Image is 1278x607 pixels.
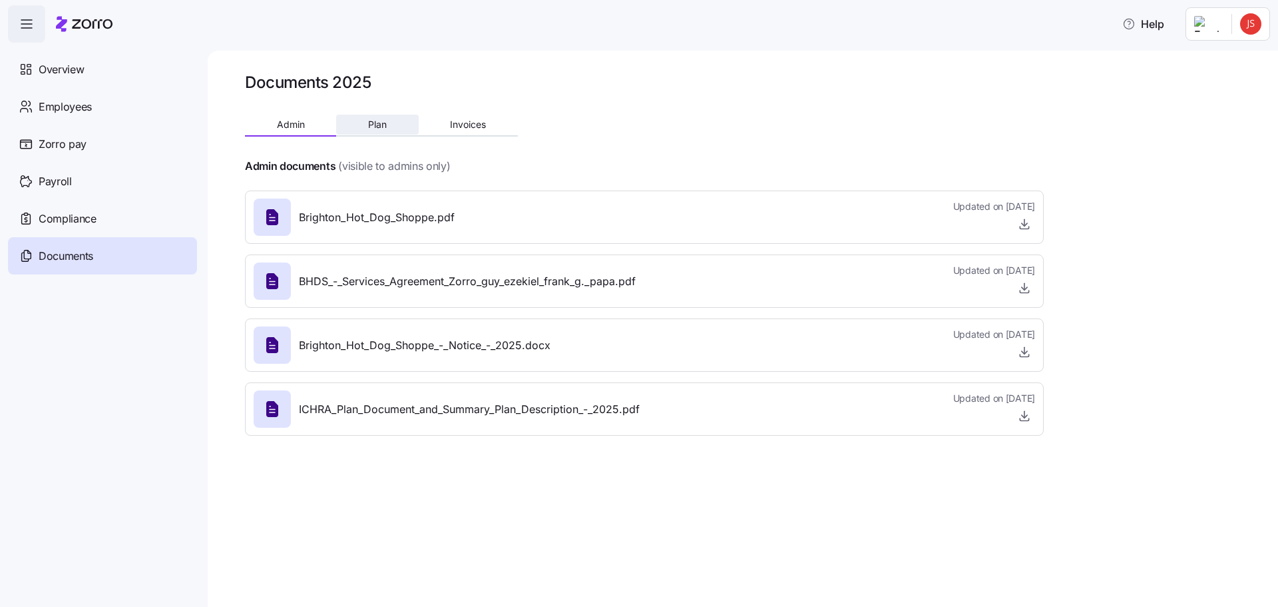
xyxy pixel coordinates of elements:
[8,88,197,125] a: Employees
[953,264,1035,277] span: Updated on [DATE]
[39,136,87,153] span: Zorro pay
[368,120,387,129] span: Plan
[39,61,84,78] span: Overview
[8,237,197,275] a: Documents
[8,125,197,163] a: Zorro pay
[39,211,97,227] span: Compliance
[1194,16,1221,32] img: Employer logo
[299,209,455,226] span: Brighton_Hot_Dog_Shoppe.pdf
[1112,11,1175,37] button: Help
[299,273,636,290] span: BHDS_-_Services_Agreement_Zorro_guy_ezekiel_frank_g._papa.pdf
[245,159,335,174] h4: Admin documents
[1240,13,1261,35] img: dabd418a90e87b974ad9e4d6da1f3d74
[450,120,486,129] span: Invoices
[953,328,1035,341] span: Updated on [DATE]
[299,401,640,418] span: ICHRA_Plan_Document_and_Summary_Plan_Description_-_2025.pdf
[953,392,1035,405] span: Updated on [DATE]
[299,337,550,354] span: Brighton_Hot_Dog_Shoppe_-_Notice_-_2025.docx
[245,72,371,93] h1: Documents 2025
[8,200,197,237] a: Compliance
[8,51,197,88] a: Overview
[277,120,305,129] span: Admin
[39,99,92,115] span: Employees
[338,158,450,175] span: (visible to admins only)
[1122,16,1164,32] span: Help
[39,248,93,265] span: Documents
[39,173,72,190] span: Payroll
[953,200,1035,213] span: Updated on [DATE]
[8,163,197,200] a: Payroll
